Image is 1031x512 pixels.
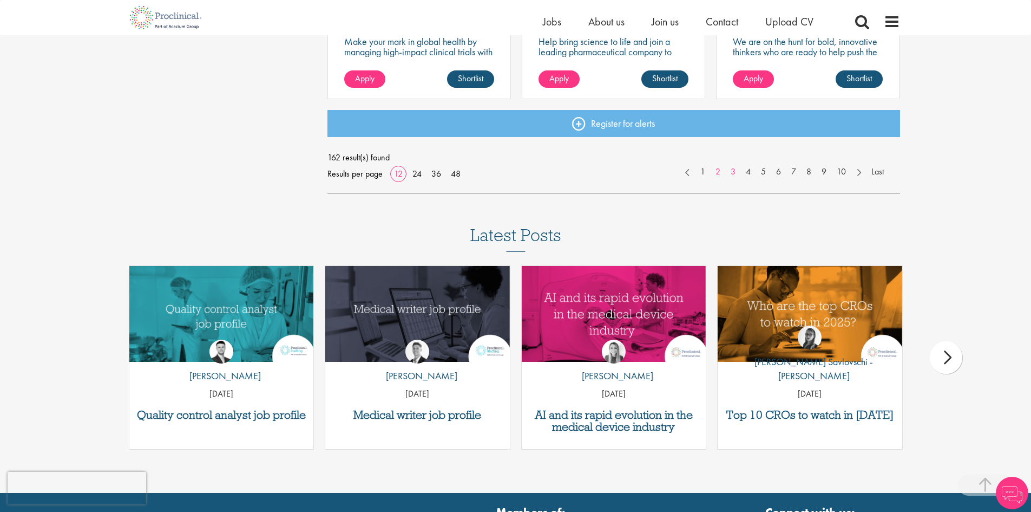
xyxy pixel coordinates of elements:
iframe: reCAPTCHA [8,472,146,504]
img: George Watson [405,340,429,364]
a: 10 [831,166,851,178]
p: [PERSON_NAME] [574,369,653,383]
a: George Watson [PERSON_NAME] [378,340,457,388]
a: 7 [786,166,802,178]
img: Top 10 CROs 2025 | Proclinical [718,266,902,362]
p: [DATE] [522,388,706,400]
a: 4 [740,166,756,178]
p: Make your mark in global health by managing high-impact clinical trials with a leading CRO. [344,36,494,67]
a: Shortlist [836,70,883,88]
span: Results per page [327,166,383,182]
a: Apply [733,70,774,88]
p: [DATE] [718,388,902,400]
a: 36 [428,168,445,179]
a: 9 [816,166,832,178]
span: Apply [549,73,569,84]
a: Jobs [543,15,561,29]
img: AI and Its Impact on the Medical Device Industry | Proclinical [522,266,706,362]
a: Quality control analyst job profile [135,409,308,421]
a: Shortlist [641,70,688,88]
a: Top 10 CROs to watch in [DATE] [723,409,897,421]
img: Hannah Burke [602,340,626,364]
span: 162 result(s) found [327,150,900,166]
img: quality control analyst job profile [129,266,314,362]
img: Theodora Savlovschi - Wicks [798,326,822,349]
a: 24 [409,168,425,179]
p: [DATE] [325,388,510,400]
a: AI and its rapid evolution in the medical device industry [527,409,701,433]
a: 1 [695,166,711,178]
p: [PERSON_NAME] Savlovschi - [PERSON_NAME] [718,355,902,383]
a: Register for alerts [327,110,900,137]
a: 5 [756,166,771,178]
a: Apply [344,70,385,88]
a: Medical writer job profile [331,409,504,421]
a: Theodora Savlovschi - Wicks [PERSON_NAME] Savlovschi - [PERSON_NAME] [718,326,902,388]
h3: Latest Posts [470,226,561,252]
p: [DATE] [129,388,314,400]
a: Link to a post [522,266,706,362]
a: Link to a post [325,266,510,362]
a: Apply [539,70,580,88]
a: Joshua Godden [PERSON_NAME] [181,340,261,388]
span: Apply [355,73,375,84]
a: 2 [710,166,726,178]
div: next [930,341,962,374]
a: 12 [390,168,406,179]
a: Hannah Burke [PERSON_NAME] [574,340,653,388]
img: Chatbot [996,477,1028,509]
a: 3 [725,166,741,178]
a: Last [866,166,889,178]
img: Joshua Godden [209,340,233,364]
p: [PERSON_NAME] [181,369,261,383]
a: 48 [447,168,464,179]
a: Link to a post [129,266,314,362]
p: We are on the hunt for bold, innovative thinkers who are ready to help push the boundaries of sci... [733,36,883,77]
a: About us [588,15,625,29]
img: Medical writer job profile [325,266,510,362]
a: 8 [801,166,817,178]
a: Join us [652,15,679,29]
span: Apply [744,73,763,84]
a: Link to a post [718,266,902,362]
a: Shortlist [447,70,494,88]
p: Help bring science to life and join a leading pharmaceutical company to play a key role in delive... [539,36,688,88]
a: Upload CV [765,15,813,29]
p: [PERSON_NAME] [378,369,457,383]
a: 6 [771,166,786,178]
a: Contact [706,15,738,29]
